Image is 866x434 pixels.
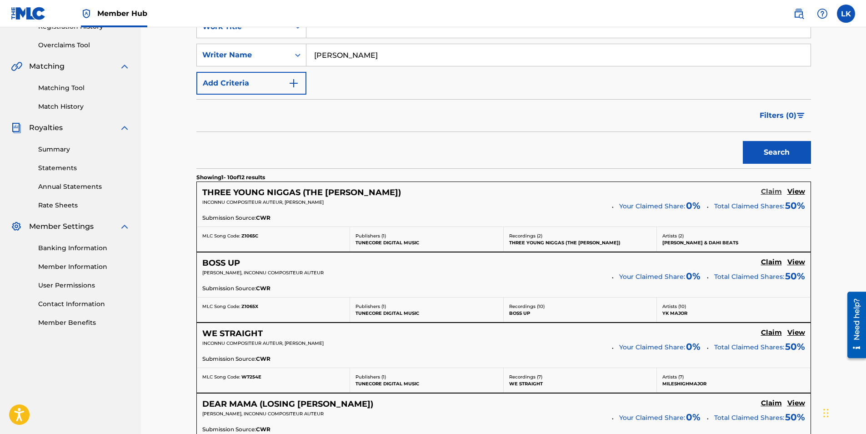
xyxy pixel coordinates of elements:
[119,221,130,232] img: expand
[686,340,701,353] span: 0 %
[823,399,829,427] div: Drag
[38,83,130,93] a: Matching Tool
[256,214,270,222] span: CWR
[619,272,685,282] span: Your Claimed Share:
[38,145,130,154] a: Summary
[38,102,130,111] a: Match History
[38,318,130,328] a: Member Benefits
[38,40,130,50] a: Overclaims Tool
[787,399,805,409] a: View
[11,221,22,232] img: Member Settings
[202,270,324,276] span: [PERSON_NAME], INCONNU COMPOSITEUR AUTEUR
[509,239,651,246] p: THREE YOUNG NIGGAS (THE [PERSON_NAME])
[714,343,784,351] span: Total Claimed Shares:
[38,182,130,192] a: Annual Statements
[256,425,270,434] span: CWR
[355,303,498,310] p: Publishers ( 1 )
[202,258,240,268] h5: BOSS UP
[509,303,651,310] p: Recordings ( 10 )
[714,202,784,210] span: Total Claimed Shares:
[662,239,805,246] p: [PERSON_NAME] & DAHI BEATS
[785,199,805,212] span: 50 %
[196,173,265,182] p: Showing 1 - 10 of 12 results
[38,163,130,173] a: Statements
[241,233,258,239] span: Z1065C
[821,390,866,434] div: Chat Widget
[817,8,828,19] img: help
[202,399,373,409] h5: DEAR MAMA (LOSING ISAIAH)
[202,187,401,198] h5: THREE YOUNG NIGGAS (THE HUNT)
[29,221,94,232] span: Member Settings
[29,122,63,133] span: Royalties
[202,199,324,205] span: INCONNU COMPOSITEUR AUTEUR, [PERSON_NAME]
[509,310,651,317] p: BOSS UP
[38,262,130,272] a: Member Information
[81,8,92,19] img: Top Rightsholder
[11,7,46,20] img: MLC Logo
[797,113,805,118] img: filter
[509,232,651,239] p: Recordings ( 2 )
[662,232,805,239] p: Artists ( 2 )
[761,399,782,408] h5: Claim
[785,410,805,424] span: 50 %
[202,425,256,434] span: Submission Source:
[119,61,130,72] img: expand
[761,328,782,337] h5: Claim
[714,273,784,281] span: Total Claimed Shares:
[714,414,784,422] span: Total Claimed Shares:
[760,110,796,121] span: Filters ( 0 )
[509,380,651,387] p: WE STRAIGHT
[662,373,805,380] p: Artists ( 7 )
[355,373,498,380] p: Publishers ( 1 )
[785,269,805,283] span: 50 %
[787,399,805,408] h5: View
[509,373,651,380] p: Recordings ( 7 )
[619,413,685,423] span: Your Claimed Share:
[754,104,811,127] button: Filters (0)
[619,343,685,352] span: Your Claimed Share:
[202,284,256,293] span: Submission Source:
[202,303,240,309] span: MLC Song Code:
[202,340,324,346] span: INCONNU COMPOSITEUR AUTEUR, [PERSON_NAME]
[686,410,701,424] span: 0 %
[256,355,270,363] span: CWR
[813,5,831,23] div: Help
[619,202,685,211] span: Your Claimed Share:
[97,8,147,19] span: Member Hub
[11,61,22,72] img: Matching
[787,258,805,267] h5: View
[841,288,866,362] iframe: Resource Center
[662,380,805,387] p: MILESHIGHMAJOR
[837,5,855,23] div: User Menu
[241,374,261,380] span: W7254E
[793,8,804,19] img: search
[761,258,782,267] h5: Claim
[202,374,240,380] span: MLC Song Code:
[787,328,805,338] a: View
[787,187,805,196] h5: View
[787,258,805,268] a: View
[202,411,324,417] span: [PERSON_NAME], INCONNU COMPOSITEUR AUTEUR
[38,299,130,309] a: Contact Information
[355,380,498,387] p: TUNECORE DIGITAL MUSIC
[38,201,130,210] a: Rate Sheets
[256,284,270,293] span: CWR
[787,328,805,337] h5: View
[686,269,701,283] span: 0 %
[355,239,498,246] p: TUNECORE DIGITAL MUSIC
[202,233,240,239] span: MLC Song Code:
[202,50,284,61] div: Writer Name
[119,122,130,133] img: expand
[790,5,808,23] a: Public Search
[743,141,811,164] button: Search
[662,303,805,310] p: Artists ( 10 )
[241,303,258,309] span: Z1065X
[38,243,130,253] a: Banking Information
[196,15,811,168] form: Search Form
[11,122,22,133] img: Royalties
[202,328,263,339] h5: WE STRAIGHT
[38,281,130,290] a: User Permissions
[202,214,256,222] span: Submission Source:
